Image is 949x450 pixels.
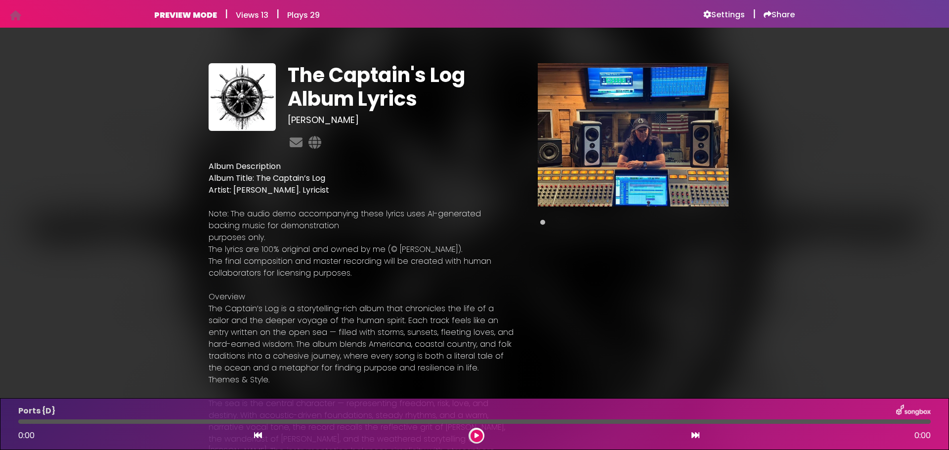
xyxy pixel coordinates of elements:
p: The Captain’s Log is a storytelling-rich album that chronicles the life of a sailor and the deepe... [209,303,514,374]
p: The lyrics are 100% original and owned by me (© [PERSON_NAME]). [209,244,514,255]
strong: Album Description [209,161,281,172]
p: Themes & Style. [209,374,514,386]
p: Ports {D} [18,405,55,417]
h5: | [276,8,279,20]
h6: Views 13 [236,10,268,20]
span: 0:00 [18,430,35,441]
a: Share [764,10,795,20]
span: 0:00 [914,430,931,442]
img: JeJpkLSQiK2yEYya7UZe [209,63,276,130]
p: Note: The audio demo accompanying these lyrics uses AI-generated backing music for demonstration [209,208,514,232]
h5: | [225,8,228,20]
p: The final composition and master recording will be created with human collaborators for licensing... [209,255,514,279]
strong: Album Title: The Captain’s Log [209,172,325,184]
p: purposes only. [209,232,514,244]
img: Main Media [538,63,729,206]
h5: | [753,8,756,20]
h1: The Captain's Log Album Lyrics [288,63,514,111]
h6: PREVIEW MODE [154,10,217,20]
p: Overview [209,291,514,303]
strong: Artist: [PERSON_NAME]. Lyricist [209,184,329,196]
h6: Plays 29 [287,10,320,20]
a: Settings [703,10,745,20]
h3: [PERSON_NAME] [288,115,514,125]
img: songbox-logo-white.png [896,405,931,417]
